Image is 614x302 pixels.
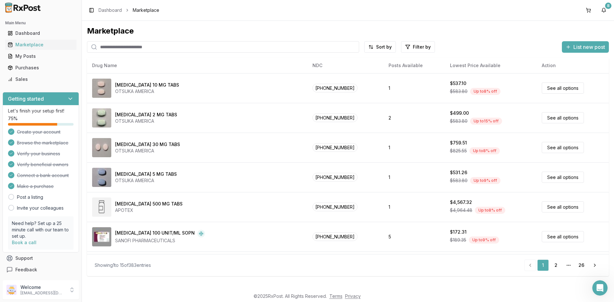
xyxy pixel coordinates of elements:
span: Connect a bank account [17,172,69,179]
span: [PHONE_NUMBER] [312,232,358,241]
div: [MEDICAL_DATA] 5 MG TABS [115,171,177,177]
div: [MEDICAL_DATA] 30 MG TABS [115,141,180,148]
p: Need help? Set up a 25 minute call with our team to set up. [12,220,70,239]
a: List new post [562,44,609,51]
a: Sales [5,74,76,85]
div: Sales [8,76,74,82]
a: 2 [550,259,562,271]
a: See all options [542,231,584,242]
span: [PHONE_NUMBER] [312,84,358,92]
div: Up to 9 % off [470,177,500,184]
div: Up to 8 % off [469,147,500,154]
a: Marketplace [5,39,76,50]
span: [PHONE_NUMBER] [312,113,358,122]
td: 1 [383,162,445,192]
td: 1 [383,192,445,222]
button: Purchases [3,63,79,73]
a: 26 [576,259,587,271]
span: Make a purchase [17,183,54,190]
div: $759.51 [450,140,467,146]
span: Create your account [17,129,60,135]
div: OTSUKA AMERICA [115,177,177,184]
a: See all options [542,142,584,153]
span: Feedback [15,267,37,273]
div: Up to 8 % off [475,207,505,214]
td: 1 [383,73,445,103]
button: 8 [599,5,609,15]
button: Marketplace [3,40,79,50]
a: See all options [542,82,584,94]
div: 8 [605,3,611,9]
button: Sort by [364,41,396,53]
div: $4,567.32 [450,199,472,205]
button: Dashboard [3,28,79,38]
img: Abilify 2 MG TABS [92,108,111,128]
div: OTSUKA AMERICA [115,88,179,95]
td: 1 [383,133,445,162]
div: $531.26 [450,169,467,176]
img: Abilify 30 MG TABS [92,138,111,157]
button: Support [3,252,79,264]
div: SANOFI PHARMACEUTICALS [115,237,205,244]
div: Up to 8 % off [470,88,500,95]
div: OTSUKA AMERICA [115,118,177,124]
div: Marketplace [8,42,74,48]
button: Sales [3,74,79,84]
span: Browse the marketplace [17,140,68,146]
h3: Getting started [8,95,44,103]
td: 4 [383,252,445,281]
div: [MEDICAL_DATA] 10 MG TABS [115,82,179,88]
th: NDC [307,58,383,73]
a: Dashboard [98,7,122,13]
a: Invite your colleagues [17,205,64,211]
button: List new post [562,41,609,53]
img: Abilify 5 MG TABS [92,168,111,187]
span: $583.80 [450,88,468,95]
div: Marketplace [87,26,609,36]
p: Let's finish your setup first! [8,108,74,114]
a: See all options [542,112,584,123]
a: Purchases [5,62,76,74]
span: Verify your business [17,151,60,157]
td: 5 [383,222,445,252]
nav: breadcrumb [98,7,159,13]
div: APOTEX [115,207,183,213]
span: $583.80 [450,118,468,124]
div: [MEDICAL_DATA] 100 UNIT/ML SOPN [115,230,195,237]
iframe: Intercom live chat [592,280,608,296]
th: Action [537,58,609,73]
img: Abilify 10 MG TABS [92,79,111,98]
div: Showing 1 to 15 of 383 entries [95,262,151,268]
p: [EMAIL_ADDRESS][DOMAIN_NAME] [20,290,65,296]
a: Privacy [345,293,361,299]
span: Sort by [376,44,392,50]
p: Welcome [20,284,65,290]
img: Abiraterone Acetate 500 MG TABS [92,197,111,217]
span: [PHONE_NUMBER] [312,173,358,182]
div: OTSUKA AMERICA [115,148,180,154]
a: 1 [537,259,549,271]
span: 75 % [8,115,18,122]
div: $499.00 [450,110,469,116]
span: Verify beneficial owners [17,161,68,168]
span: Filter by [413,44,431,50]
th: Lowest Price Available [445,58,537,73]
span: [PHONE_NUMBER] [312,203,358,211]
div: Up to 15 % off [470,118,502,125]
span: [PHONE_NUMBER] [312,143,358,152]
div: [MEDICAL_DATA] 500 MG TABS [115,201,183,207]
th: Drug Name [87,58,307,73]
th: Posts Available [383,58,445,73]
div: Up to 9 % off [469,236,499,244]
span: $189.35 [450,237,466,243]
span: $4,964.48 [450,207,472,213]
div: [MEDICAL_DATA] 2 MG TABS [115,112,177,118]
nav: pagination [524,259,601,271]
div: $537.10 [450,80,466,87]
span: $583.80 [450,177,468,184]
span: $825.55 [450,148,467,154]
td: 2 [383,103,445,133]
a: My Posts [5,50,76,62]
a: Go to next page [588,259,601,271]
a: Terms [329,293,342,299]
